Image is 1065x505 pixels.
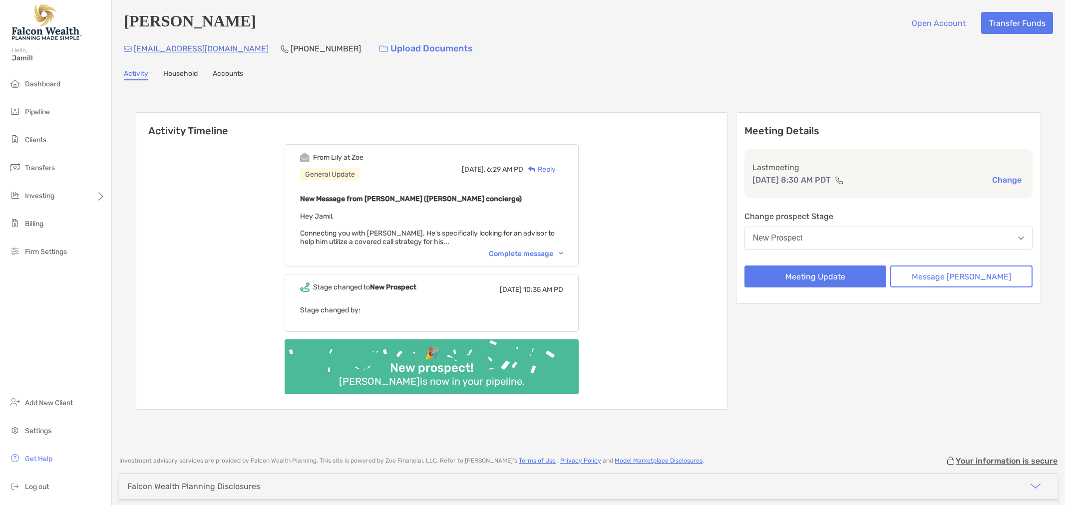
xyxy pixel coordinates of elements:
span: 6:29 AM PD [487,165,523,174]
img: Chevron icon [559,252,563,255]
button: Message [PERSON_NAME] [890,265,1033,287]
span: Add New Client [25,399,73,407]
span: Settings [25,427,51,435]
div: New Prospect [753,234,803,243]
button: Change [989,175,1025,185]
img: get-help icon [9,452,21,464]
button: Open Account [904,12,973,34]
span: Jamil! [12,54,105,62]
img: Phone Icon [281,45,289,53]
img: Email Icon [124,46,132,52]
div: Reply [523,164,556,175]
span: [DATE] [500,285,522,294]
span: [DATE], [462,165,485,174]
img: investing icon [9,189,21,201]
a: Household [163,69,198,80]
a: Terms of Use [519,457,556,464]
a: Activity [124,69,148,80]
span: Log out [25,483,49,491]
a: Upload Documents [373,38,479,59]
span: Pipeline [25,108,50,116]
button: New Prospect [744,227,1033,250]
b: New Prospect [370,283,416,291]
img: firm-settings icon [9,245,21,257]
b: New Message from [PERSON_NAME] ([PERSON_NAME] concierge) [300,195,522,203]
img: settings icon [9,424,21,436]
p: [EMAIL_ADDRESS][DOMAIN_NAME] [134,42,269,55]
img: transfers icon [9,161,21,173]
img: Event icon [300,282,310,292]
p: Last meeting [752,161,1025,174]
img: add_new_client icon [9,396,21,408]
img: dashboard icon [9,77,21,89]
img: logout icon [9,480,21,492]
div: Complete message [489,250,563,258]
span: Dashboard [25,80,60,88]
img: billing icon [9,217,21,229]
p: [PHONE_NUMBER] [291,42,361,55]
img: button icon [379,45,388,52]
span: Billing [25,220,43,228]
span: Firm Settings [25,248,67,256]
p: Change prospect Stage [744,210,1033,223]
p: Your information is secure [956,456,1058,466]
a: Model Marketplace Disclosures [615,457,703,464]
img: communication type [835,176,844,184]
div: New prospect! [386,361,477,375]
h6: Activity Timeline [136,113,727,137]
p: Investment advisory services are provided by Falcon Wealth Planning . This site is powered by Zoe... [119,457,704,465]
div: From Lily at Zoe [313,153,363,162]
div: 🎉 [420,346,443,361]
span: 10:35 AM PD [523,285,563,294]
img: Falcon Wealth Planning Logo [12,4,82,40]
a: Accounts [213,69,243,80]
span: Clients [25,136,46,144]
span: Get Help [25,455,52,463]
span: Hey Jamil, Connecting you with [PERSON_NAME]. He's specifically looking for an advisor to help hi... [300,212,555,246]
div: General Update [300,168,360,181]
p: Meeting Details [744,125,1033,137]
div: Falcon Wealth Planning Disclosures [127,482,260,491]
button: Transfer Funds [981,12,1053,34]
span: Transfers [25,164,55,172]
div: Stage changed to [313,283,416,291]
img: clients icon [9,133,21,145]
a: Privacy Policy [560,457,601,464]
img: Reply icon [528,166,536,173]
img: pipeline icon [9,105,21,117]
button: Meeting Update [744,265,887,287]
img: Open dropdown arrow [1018,237,1024,240]
img: icon arrow [1030,480,1042,492]
img: Event icon [300,153,310,162]
span: Investing [25,192,54,200]
p: [DATE] 8:30 AM PDT [752,174,831,186]
div: [PERSON_NAME] is now in your pipeline. [335,375,529,387]
p: Stage changed by: [300,304,563,316]
h4: [PERSON_NAME] [124,12,256,34]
